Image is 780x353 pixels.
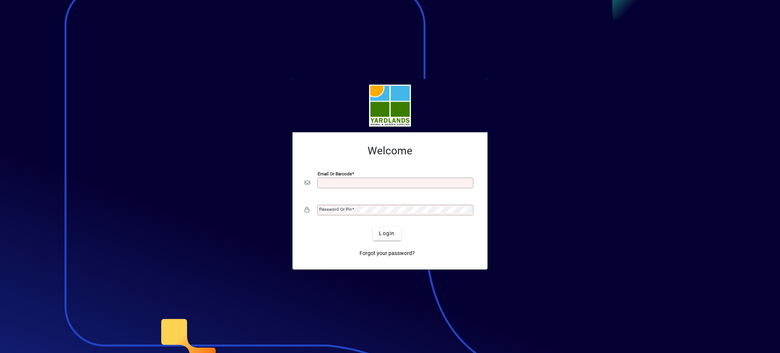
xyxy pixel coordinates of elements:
[305,144,475,157] h2: Welcome
[356,247,418,260] a: Forgot your password?
[318,171,352,176] mat-label: Email or Barcode
[319,207,352,212] mat-label: Password or Pin
[373,227,401,241] button: Login
[360,249,415,257] span: Forgot your password?
[379,229,395,237] span: Login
